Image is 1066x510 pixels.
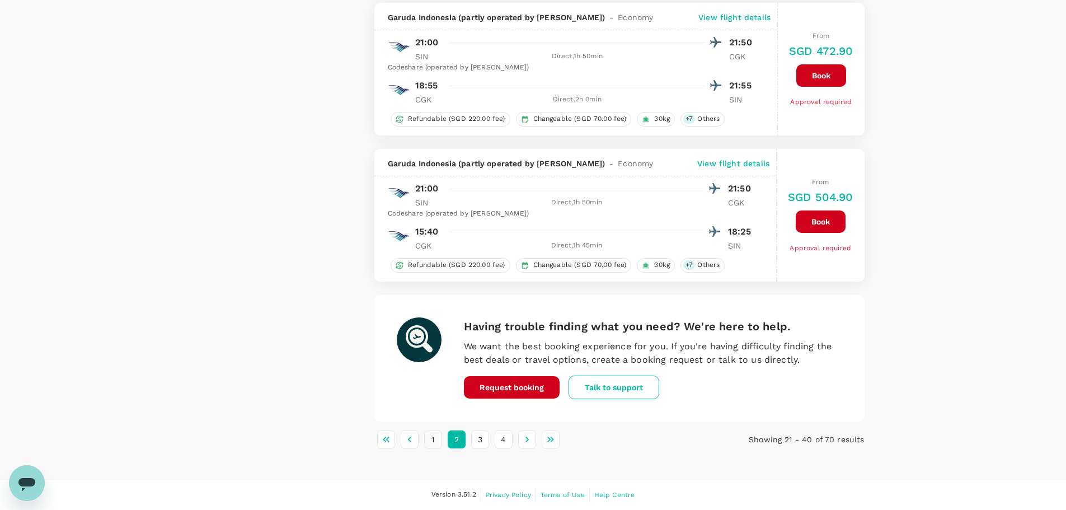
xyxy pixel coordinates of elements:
p: 21:00 [415,36,439,49]
p: 21:55 [729,79,757,92]
span: Changeable (SGD 70.00 fee) [529,114,631,124]
div: Direct , 1h 50min [450,51,705,62]
button: Go to last page [542,431,560,448]
p: SIN [415,197,443,208]
div: Codeshare (operated by [PERSON_NAME]) [388,62,758,73]
span: + 7 [683,114,695,124]
span: Economy [618,158,653,169]
p: CGK [728,197,756,208]
h6: Having trouble finding what you need? We're here to help. [464,317,842,335]
span: From [812,178,829,186]
button: Book [796,210,846,233]
span: Approval required [790,244,851,252]
span: Help Centre [594,491,635,499]
img: GA [388,36,410,58]
div: Refundable (SGD 220.00 fee) [391,112,510,127]
span: Garuda Indonesia (partly operated by [PERSON_NAME]) [388,158,605,169]
a: Help Centre [594,489,635,501]
span: - [605,12,618,23]
span: - [605,158,618,169]
span: Others [693,114,724,124]
span: From [813,32,830,40]
p: SIN [729,94,757,105]
button: Go to previous page [401,431,419,448]
p: 21:50 [729,36,757,49]
span: 30kg [650,260,674,270]
span: Privacy Policy [486,491,531,499]
button: page 2 [448,431,466,448]
span: + 7 [683,260,695,270]
h6: SGD 504.90 [788,188,853,206]
button: Talk to support [569,376,659,399]
p: CGK [415,94,443,105]
p: SIN [728,240,756,251]
span: Refundable (SGD 220.00 fee) [403,114,510,124]
span: Garuda Indonesia (partly operated by [PERSON_NAME]) [388,12,605,23]
p: CGK [729,51,757,62]
h6: SGD 472.90 [789,42,853,60]
img: GA [388,225,410,247]
p: View flight details [698,12,771,23]
p: View flight details [697,158,769,169]
p: We want the best booking experience for you. If you're having difficulty finding the best deals o... [464,340,842,367]
button: Go to next page [518,431,536,448]
a: Privacy Policy [486,489,531,501]
div: Changeable (SGD 70.00 fee) [516,112,632,127]
div: +7Others [680,112,725,127]
p: 18:25 [728,225,756,238]
div: 30kg [637,112,675,127]
div: +7Others [680,258,725,273]
div: Codeshare (operated by [PERSON_NAME]) [388,208,757,219]
span: Others [693,260,724,270]
div: Direct , 2h 0min [450,94,705,105]
button: Book [796,64,846,87]
a: Terms of Use [541,489,585,501]
span: Terms of Use [541,491,585,499]
button: Go to first page [377,431,395,448]
p: 15:40 [415,225,439,238]
span: Changeable (SGD 70.00 fee) [529,260,631,270]
div: Direct , 1h 50min [450,197,704,208]
div: 30kg [637,258,675,273]
iframe: Button to launch messaging window [9,465,45,501]
span: Version 3.51.2 [431,489,476,500]
p: 18:55 [415,79,438,92]
p: Showing 21 - 40 of 70 results [701,434,865,445]
img: GA [388,79,410,101]
button: Request booking [464,376,560,399]
button: Go to page 3 [471,431,489,448]
span: Economy [618,12,653,23]
img: GA [388,182,410,204]
div: Changeable (SGD 70.00 fee) [516,258,632,273]
button: Go to page 1 [424,431,442,448]
div: Direct , 1h 45min [450,240,704,251]
p: 21:00 [415,182,439,195]
button: Go to page 4 [495,431,513,448]
p: CGK [415,240,443,251]
p: 21:50 [728,182,756,195]
div: Refundable (SGD 220.00 fee) [391,258,510,273]
span: Approval required [790,98,852,106]
span: 30kg [650,114,674,124]
p: SIN [415,51,443,62]
span: Refundable (SGD 220.00 fee) [403,260,510,270]
nav: pagination navigation [374,431,701,448]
